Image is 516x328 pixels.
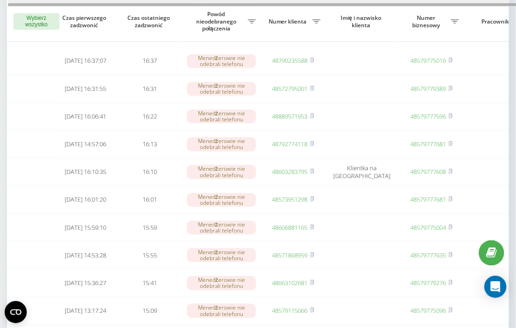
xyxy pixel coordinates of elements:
[187,304,256,318] div: Menedżerowie nie odebrali telefonu
[404,14,451,29] span: Numer biznesowy
[118,48,182,74] td: 16:37
[272,279,308,287] a: 48663102681
[53,243,118,268] td: [DATE] 14:53:28
[411,140,446,149] a: 48579777681
[187,82,256,96] div: Menedżerowie nie odebrali telefonu
[118,243,182,268] td: 15:55
[411,57,446,65] a: 48579775016
[411,224,446,232] a: 48579775004
[411,85,446,93] a: 48579779389
[411,113,446,121] a: 48579777596
[187,137,256,151] div: Menedżerowie nie odebrali telefonu
[118,104,182,130] td: 16:22
[272,140,308,149] a: 48792774118
[187,110,256,124] div: Menedżerowie nie odebrali telefonu
[53,131,118,157] td: [DATE] 14:57:06
[272,196,308,204] a: 48573951298
[187,11,248,32] span: Powód nieodebranego połączenia
[325,159,399,185] td: Klientka na [GEOGRAPHIC_DATA]
[187,193,256,207] div: Menedżerowie nie odebrali telefonu
[411,196,446,204] a: 48579777681
[411,279,446,287] a: 48579779276
[187,54,256,68] div: Menedżerowie nie odebrali telefonu
[187,276,256,290] div: Menedżerowie nie odebrali telefonu
[411,168,446,176] a: 48579777608
[53,76,118,102] td: [DATE] 16:31:55
[272,57,308,65] a: 48790235588
[118,159,182,185] td: 16:10
[333,14,391,29] span: Imię i nazwisko klienta
[118,298,182,324] td: 15:09
[53,159,118,185] td: [DATE] 16:10:35
[5,301,27,323] button: Open CMP widget
[187,249,256,262] div: Menedżerowie nie odebrali telefonu
[187,165,256,179] div: Menedżerowie nie odebrali telefonu
[60,14,110,29] span: Czas pierwszego zadzwonić
[485,276,507,298] div: Open Intercom Messenger
[411,251,446,260] a: 48579777635
[272,113,308,121] a: 48889571953
[118,76,182,102] td: 16:31
[272,307,308,315] a: 48579115066
[53,104,118,130] td: [DATE] 16:06:41
[53,215,118,241] td: [DATE] 15:59:10
[272,224,308,232] a: 48606881165
[118,270,182,296] td: 15:41
[118,187,182,213] td: 16:01
[272,251,308,260] a: 48571868959
[272,85,308,93] a: 48572795001
[187,221,256,235] div: Menedżerowie nie odebrali telefonu
[118,215,182,241] td: 15:59
[118,131,182,157] td: 16:13
[411,307,446,315] a: 48579775096
[272,168,308,176] a: 48603283795
[53,48,118,74] td: [DATE] 16:37:07
[13,13,60,30] button: Wybierz wszystko
[53,298,118,324] td: [DATE] 13:17:24
[125,14,175,29] span: Czas ostatniego zadzwonić
[53,270,118,296] td: [DATE] 15:36:27
[265,18,312,25] span: Numer klienta
[53,187,118,213] td: [DATE] 16:01:20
